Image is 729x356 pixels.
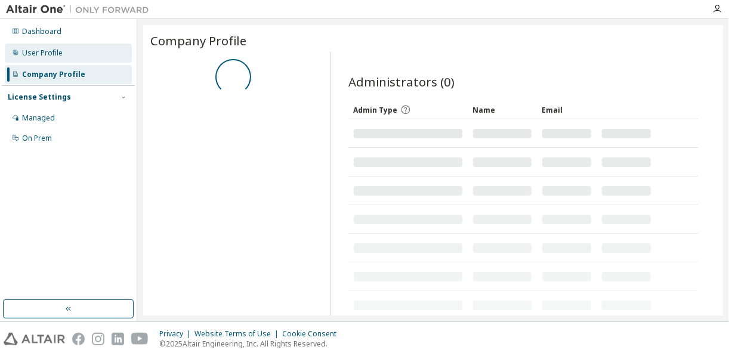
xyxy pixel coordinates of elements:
[159,339,344,349] p: © 2025 Altair Engineering, Inc. All Rights Reserved.
[6,4,155,16] img: Altair One
[22,134,52,143] div: On Prem
[348,73,455,90] span: Administrators (0)
[4,333,65,345] img: altair_logo.svg
[22,113,55,123] div: Managed
[472,100,532,119] div: Name
[282,329,344,339] div: Cookie Consent
[150,32,246,49] span: Company Profile
[542,100,592,119] div: Email
[112,333,124,345] img: linkedin.svg
[8,92,71,102] div: License Settings
[72,333,85,345] img: facebook.svg
[22,48,63,58] div: User Profile
[194,329,282,339] div: Website Terms of Use
[159,329,194,339] div: Privacy
[353,105,397,115] span: Admin Type
[22,70,85,79] div: Company Profile
[22,27,61,36] div: Dashboard
[131,333,149,345] img: youtube.svg
[92,333,104,345] img: instagram.svg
